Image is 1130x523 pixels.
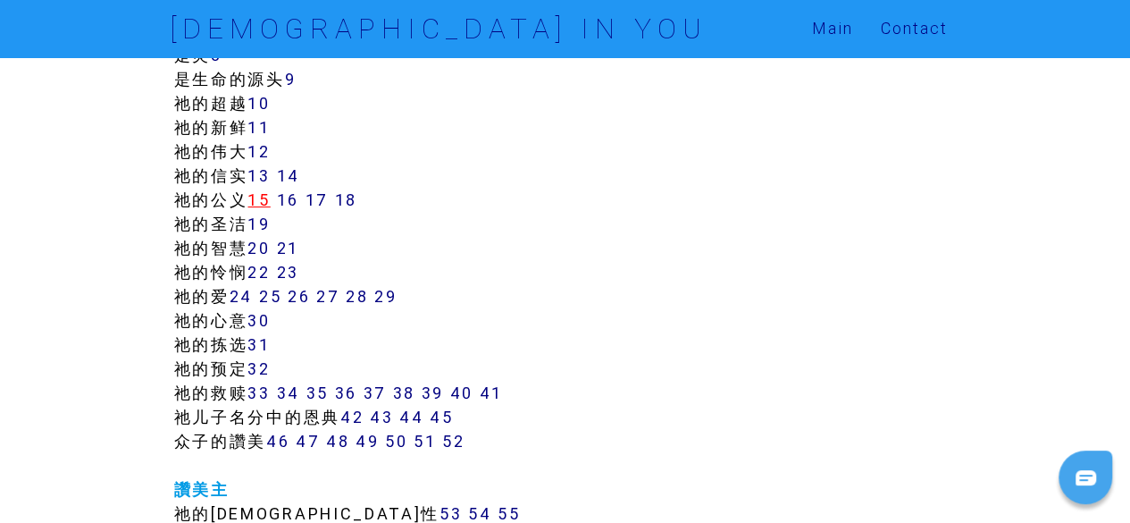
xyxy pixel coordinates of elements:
[288,286,310,307] a: 26
[430,407,453,427] a: 45
[334,190,356,210] a: 18
[374,286,397,307] a: 29
[211,45,222,65] a: 8
[306,383,328,403] a: 35
[230,286,253,307] a: 24
[247,190,270,210] a: 15
[247,214,270,234] a: 19
[266,431,289,451] a: 46
[276,190,298,210] a: 16
[480,383,503,403] a: 41
[247,141,270,162] a: 12
[296,431,320,451] a: 47
[247,334,270,355] a: 31
[247,93,270,114] a: 10
[334,383,356,403] a: 36
[450,383,473,403] a: 40
[399,407,423,427] a: 44
[326,431,349,451] a: 48
[363,383,386,403] a: 37
[276,165,299,186] a: 14
[316,286,339,307] a: 27
[422,383,444,403] a: 39
[340,407,364,427] a: 42
[276,262,298,283] a: 23
[247,165,270,186] a: 13
[276,383,299,403] a: 34
[346,286,368,307] a: 28
[247,310,270,331] a: 30
[247,262,270,283] a: 22
[370,407,393,427] a: 43
[174,479,230,500] a: 讚美主
[247,359,270,379] a: 32
[393,383,415,403] a: 38
[385,431,407,451] a: 50
[247,238,270,258] a: 20
[414,431,436,451] a: 51
[356,431,379,451] a: 49
[442,431,465,451] a: 52
[305,190,328,210] a: 17
[247,117,270,138] a: 11
[247,383,270,403] a: 33
[276,238,298,258] a: 21
[285,69,297,89] a: 9
[259,286,281,307] a: 25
